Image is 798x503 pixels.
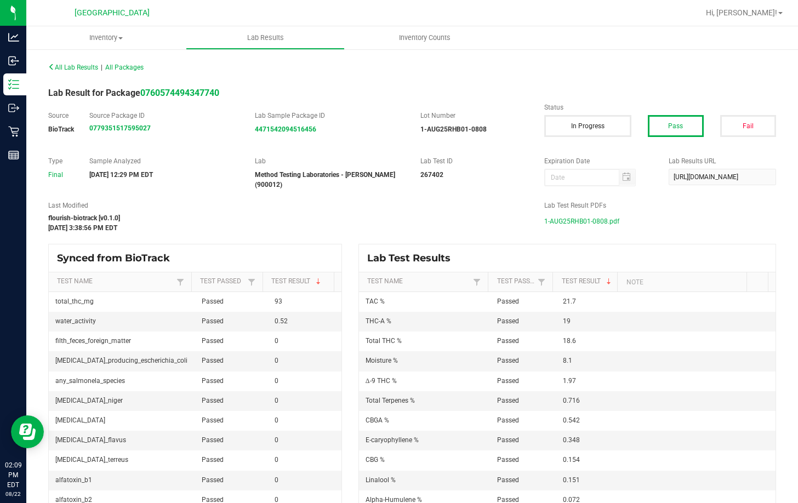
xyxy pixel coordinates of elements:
[48,64,98,71] span: All Lab Results
[720,115,776,137] button: Fail
[497,377,519,385] span: Passed
[8,55,19,66] inline-svg: Inbound
[563,436,580,444] span: 0.348
[57,252,178,264] span: Synced from BioTrack
[366,377,397,385] span: Δ-9 THC %
[202,377,224,385] span: Passed
[669,156,776,166] label: Lab Results URL
[275,476,278,484] span: 0
[605,277,613,286] span: Sortable
[544,115,631,137] button: In Progress
[563,476,580,484] span: 0.151
[345,26,504,49] a: Inventory Counts
[202,456,224,464] span: Passed
[48,125,74,133] strong: BioTrack
[48,88,219,98] span: Lab Result for Package
[48,224,117,232] strong: [DATE] 3:38:56 PM EDT
[497,476,519,484] span: Passed
[470,275,483,289] a: Filter
[57,277,173,286] a: Test NameSortable
[366,456,385,464] span: CBG %
[55,317,96,325] span: water_activity
[366,298,385,305] span: TAC %
[275,377,278,385] span: 0
[202,337,224,345] span: Passed
[11,415,44,448] iframe: Resource center
[26,26,186,49] a: Inventory
[202,317,224,325] span: Passed
[89,156,238,166] label: Sample Analyzed
[55,476,92,484] span: alfatoxin_b1
[200,277,244,286] a: Test PassedSortable
[563,298,576,305] span: 21.7
[563,456,580,464] span: 0.154
[8,79,19,90] inline-svg: Inventory
[563,397,580,404] span: 0.716
[535,275,548,289] a: Filter
[101,64,102,71] span: |
[563,416,580,424] span: 0.542
[420,156,528,166] label: Lab Test ID
[75,8,150,18] span: [GEOGRAPHIC_DATA]
[55,416,105,424] span: [MEDICAL_DATA]
[367,277,470,286] a: Test NameSortable
[314,277,323,286] span: Sortable
[366,357,398,364] span: Moisture %
[8,150,19,161] inline-svg: Reports
[55,298,94,305] span: total_thc_mg
[255,171,395,188] strong: Method Testing Laboratories - [PERSON_NAME] (900012)
[55,377,125,385] span: any_salmonela_species
[245,275,258,289] a: Filter
[497,277,535,286] a: Test PassedSortable
[420,125,487,133] strong: 1-AUG25RHB01-0808
[562,277,613,286] a: Test ResultSortable
[202,436,224,444] span: Passed
[202,298,224,305] span: Passed
[255,125,316,133] a: 4471542094516456
[366,397,415,404] span: Total Terpenes %
[648,115,704,137] button: Pass
[26,33,186,43] span: Inventory
[275,317,288,325] span: 0.52
[48,170,73,180] div: Final
[55,456,128,464] span: [MEDICAL_DATA]_terreus
[497,397,519,404] span: Passed
[232,33,299,43] span: Lab Results
[8,126,19,137] inline-svg: Retail
[8,32,19,43] inline-svg: Analytics
[5,460,21,490] p: 02:09 PM EDT
[275,456,278,464] span: 0
[420,111,528,121] label: Lot Number
[202,397,224,404] span: Passed
[202,476,224,484] span: Passed
[5,490,21,498] p: 08/22
[255,111,404,121] label: Lab Sample Package ID
[55,397,123,404] span: [MEDICAL_DATA]_niger
[366,317,391,325] span: THC-A %
[202,416,224,424] span: Passed
[366,337,402,345] span: Total THC %
[55,436,126,444] span: [MEDICAL_DATA]_flavus
[497,436,519,444] span: Passed
[271,277,329,286] a: Test ResultSortable
[617,272,746,292] th: Note
[174,275,187,289] a: Filter
[275,357,278,364] span: 0
[420,171,443,179] strong: 267402
[48,156,73,166] label: Type
[497,337,519,345] span: Passed
[366,436,419,444] span: E-caryophyllene %
[366,416,389,424] span: CBGA %
[186,26,345,49] a: Lab Results
[89,124,151,132] strong: 0779351517595027
[497,456,519,464] span: Passed
[497,298,519,305] span: Passed
[563,357,572,364] span: 8.1
[202,357,224,364] span: Passed
[275,416,278,424] span: 0
[275,298,282,305] span: 93
[367,252,459,264] span: Lab Test Results
[275,436,278,444] span: 0
[384,33,465,43] span: Inventory Counts
[105,64,144,71] span: All Packages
